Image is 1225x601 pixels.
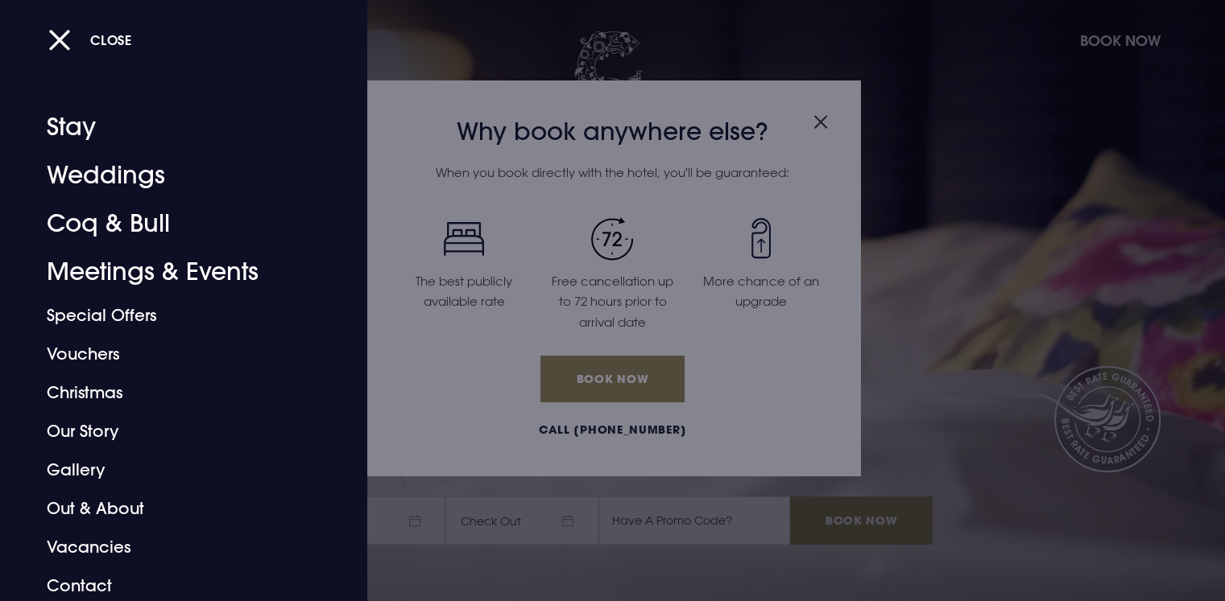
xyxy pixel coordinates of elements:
[47,528,301,566] a: Vacancies
[47,412,301,451] a: Our Story
[47,296,301,335] a: Special Offers
[47,248,301,296] a: Meetings & Events
[47,373,301,412] a: Christmas
[48,23,132,56] button: Close
[47,451,301,489] a: Gallery
[47,335,301,373] a: Vouchers
[47,200,301,248] a: Coq & Bull
[47,489,301,528] a: Out & About
[47,103,301,151] a: Stay
[90,31,132,48] span: Close
[47,151,301,200] a: Weddings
